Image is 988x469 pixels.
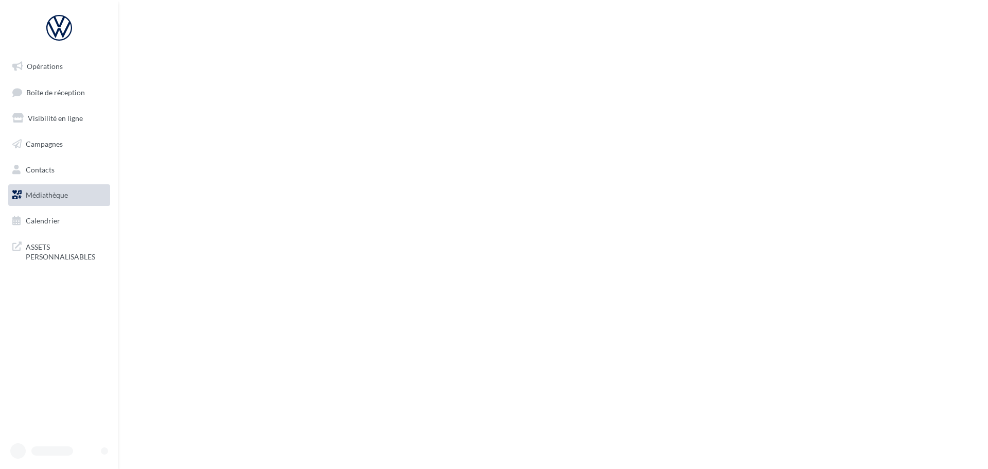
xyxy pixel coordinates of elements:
[6,81,112,103] a: Boîte de réception
[26,165,55,173] span: Contacts
[6,133,112,155] a: Campagnes
[28,114,83,123] span: Visibilité en ligne
[26,88,85,96] span: Boîte de réception
[6,184,112,206] a: Médiathèque
[6,108,112,129] a: Visibilité en ligne
[26,240,106,262] span: ASSETS PERSONNALISABLES
[6,210,112,232] a: Calendrier
[6,56,112,77] a: Opérations
[6,236,112,266] a: ASSETS PERSONNALISABLES
[27,62,63,71] span: Opérations
[26,216,60,225] span: Calendrier
[26,140,63,148] span: Campagnes
[26,190,68,199] span: Médiathèque
[6,159,112,181] a: Contacts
